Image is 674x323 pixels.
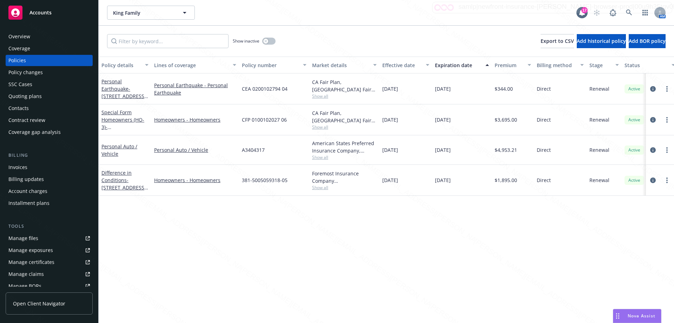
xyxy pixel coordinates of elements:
[382,116,398,123] span: [DATE]
[242,176,288,184] span: 381-5005059318-05
[154,146,236,154] a: Personal Auto / Vehicle
[8,91,42,102] div: Quoting plans
[590,6,604,20] a: Start snowing
[6,79,93,90] a: SSC Cases
[242,62,299,69] div: Policy number
[537,176,551,184] span: Direct
[242,85,288,92] span: CEA 0200102794 04
[13,300,65,307] span: Open Client Navigator
[589,62,611,69] div: Stage
[495,116,517,123] span: $3,695.00
[99,57,151,73] button: Policy details
[312,170,377,185] div: Foremost Insurance Company [GEOGRAPHIC_DATA], [US_STATE], Foremost Insurance
[613,309,622,323] div: Drag to move
[6,115,93,126] a: Contract review
[537,85,551,92] span: Direct
[312,185,377,190] span: Show all
[495,146,517,154] span: $4,953.21
[8,43,30,54] div: Coverage
[589,116,609,123] span: Renewal
[628,313,655,319] span: Nova Assist
[537,146,551,154] span: Direct
[6,55,93,66] a: Policies
[101,143,137,157] a: Personal Auto / Vehicle
[8,31,30,42] div: Overview
[8,198,49,209] div: Installment plans
[6,174,93,185] a: Billing updates
[8,127,61,138] div: Coverage gap analysis
[382,176,398,184] span: [DATE]
[8,55,26,66] div: Policies
[6,43,93,54] a: Coverage
[6,198,93,209] a: Installment plans
[541,34,574,48] button: Export to CSV
[589,176,609,184] span: Renewal
[154,62,229,69] div: Lines of coverage
[577,38,626,44] span: Add historical policy
[6,3,93,22] a: Accounts
[663,146,671,154] a: more
[6,233,93,244] a: Manage files
[435,116,451,123] span: [DATE]
[613,309,661,323] button: Nova Assist
[6,269,93,280] a: Manage claims
[6,67,93,78] a: Policy changes
[587,57,622,73] button: Stage
[627,177,641,183] span: Active
[8,257,54,268] div: Manage certificates
[649,85,657,93] a: circleInformation
[8,186,47,197] div: Account charges
[312,140,377,154] div: American States Preferred Insurance Company, Safeco Insurance
[8,67,43,78] div: Policy changes
[242,116,287,123] span: CFP 0100102027 06
[309,57,379,73] button: Market details
[382,62,422,69] div: Effective date
[382,85,398,92] span: [DATE]
[495,176,517,184] span: $1,895.00
[649,176,657,185] a: circleInformation
[492,57,534,73] button: Premium
[312,93,377,99] span: Show all
[312,78,377,93] div: CA Fair Plan, [GEOGRAPHIC_DATA] Fair plan
[629,34,666,48] button: Add BOR policy
[151,57,239,73] button: Lines of coverage
[6,162,93,173] a: Invoices
[101,109,146,160] a: Special Form Homeowners (HO-3)
[495,85,513,92] span: $344.00
[627,117,641,123] span: Active
[239,57,309,73] button: Policy number
[629,38,666,44] span: Add BOR policy
[8,115,45,126] div: Contract review
[537,62,576,69] div: Billing method
[101,78,146,122] a: Personal Earthquake
[107,6,195,20] button: King Family
[606,6,620,20] a: Report a Bug
[534,57,587,73] button: Billing method
[625,62,667,69] div: Status
[6,152,93,159] div: Billing
[6,91,93,102] a: Quoting plans
[435,146,451,154] span: [DATE]
[242,146,265,154] span: A3404317
[537,116,551,123] span: Direct
[312,109,377,124] div: CA Fair Plan, [GEOGRAPHIC_DATA] Fair plan
[638,6,652,20] a: Switch app
[589,146,609,154] span: Renewal
[627,147,641,153] span: Active
[435,176,451,184] span: [DATE]
[435,62,481,69] div: Expiration date
[8,79,32,90] div: SSC Cases
[101,169,146,213] a: Difference in Conditions
[649,146,657,154] a: circleInformation
[8,174,44,185] div: Billing updates
[6,103,93,114] a: Contacts
[589,85,609,92] span: Renewal
[627,86,641,92] span: Active
[8,103,29,114] div: Contacts
[382,146,398,154] span: [DATE]
[8,233,38,244] div: Manage files
[107,34,229,48] input: Filter by keyword...
[6,245,93,256] a: Manage exposures
[6,186,93,197] a: Account charges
